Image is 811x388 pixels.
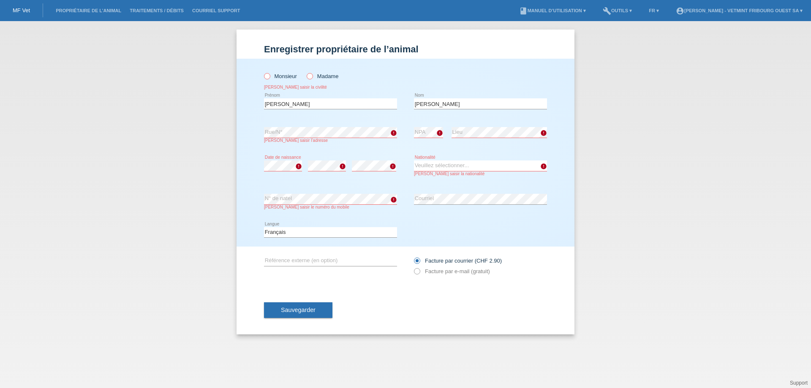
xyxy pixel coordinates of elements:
label: Madame [307,73,338,79]
a: MF Vet [13,7,30,14]
input: Monsieur [264,73,269,79]
input: Facture par courrier (CHF 2.90) [414,258,419,268]
a: account_circle[PERSON_NAME] - Vetmint Fribourg Ouest SA ▾ [672,8,807,13]
div: [PERSON_NAME] saisir la civilité [264,85,397,90]
i: build [603,7,611,15]
div: [PERSON_NAME] saisir la nationalité [414,171,547,176]
a: FR ▾ [645,8,663,13]
a: Support [790,380,808,386]
a: Propriétaire de l’animal [52,8,125,13]
i: error [390,196,397,203]
h1: Enregistrer propriétaire de l’animal [264,44,547,54]
i: error [389,163,396,170]
i: error [540,130,547,136]
a: Traitements / débits [125,8,188,13]
i: book [519,7,528,15]
i: error [436,130,443,136]
i: error [295,163,302,170]
span: Sauvegarder [281,307,316,313]
i: error [339,163,346,170]
div: [PERSON_NAME] saisir le numéro du mobile [264,205,397,209]
a: bookManuel d’utilisation ▾ [515,8,590,13]
input: Facture par e-mail (gratuit) [414,268,419,279]
label: Facture par e-mail (gratuit) [414,268,490,274]
i: account_circle [676,7,684,15]
label: Monsieur [264,73,297,79]
i: error [390,130,397,136]
a: buildOutils ▾ [599,8,636,13]
a: Courriel Support [188,8,244,13]
input: Madame [307,73,312,79]
i: error [540,163,547,170]
button: Sauvegarder [264,302,332,318]
div: [PERSON_NAME] saisir l’adresse [264,138,397,143]
label: Facture par courrier (CHF 2.90) [414,258,502,264]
